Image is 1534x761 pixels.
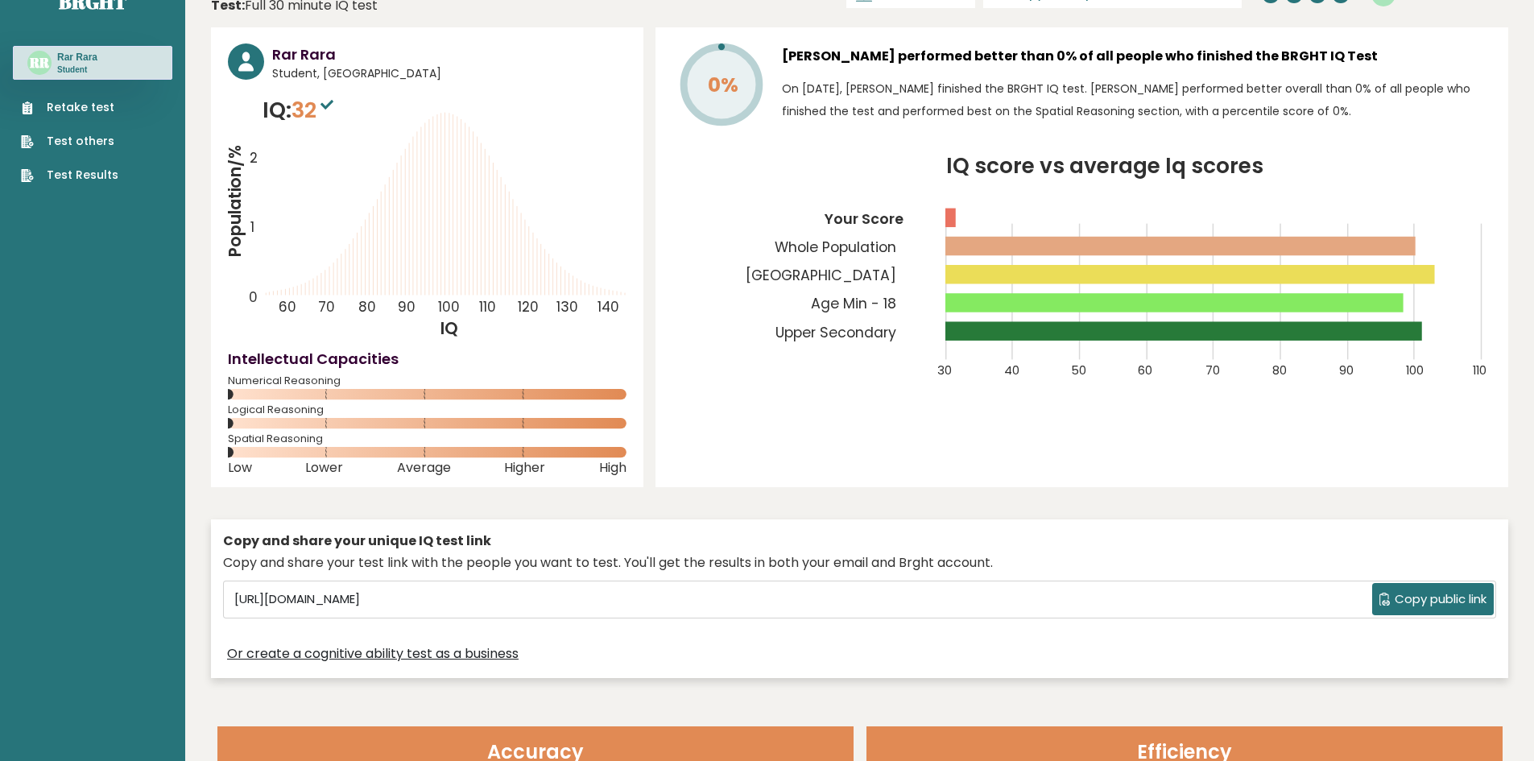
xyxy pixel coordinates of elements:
[279,297,296,316] tspan: 60
[228,407,626,413] span: Logical Reasoning
[557,297,579,316] tspan: 130
[305,465,343,471] span: Lower
[1372,583,1494,615] button: Copy public link
[397,465,451,471] span: Average
[708,71,738,99] tspan: 0%
[1395,590,1486,609] span: Copy public link
[57,51,97,64] h3: Rar Rara
[775,238,896,257] tspan: Whole Population
[223,531,1496,551] div: Copy and share your unique IQ test link
[782,77,1491,122] p: On [DATE], [PERSON_NAME] finished the BRGHT IQ test. [PERSON_NAME] performed better overall than ...
[746,266,896,285] tspan: [GEOGRAPHIC_DATA]
[775,323,896,342] tspan: Upper Secondary
[1339,362,1354,378] tspan: 90
[599,465,626,471] span: High
[57,64,97,76] p: Student
[597,297,619,316] tspan: 140
[1473,362,1486,378] tspan: 110
[824,209,903,229] tspan: Your Score
[518,297,539,316] tspan: 120
[250,149,258,168] tspan: 2
[21,99,118,116] a: Retake test
[479,297,496,316] tspan: 110
[228,378,626,384] span: Numerical Reasoning
[1406,362,1424,378] tspan: 100
[438,297,460,316] tspan: 100
[228,348,626,370] h4: Intellectual Capacities
[811,294,896,313] tspan: Age Min - 18
[228,465,252,471] span: Low
[1071,362,1086,378] tspan: 50
[272,43,626,65] h3: Rar Rara
[250,217,254,237] tspan: 1
[398,297,416,316] tspan: 90
[441,317,459,340] tspan: IQ
[224,145,246,258] tspan: Population/%
[504,465,545,471] span: Higher
[227,644,519,664] a: Or create a cognitive ability test as a business
[318,297,335,316] tspan: 70
[223,553,1496,573] div: Copy and share your test link with the people you want to test. You'll get the results in both yo...
[782,43,1491,69] h3: [PERSON_NAME] performed better than 0% of all people who finished the BRGHT IQ Test
[1205,362,1220,378] tspan: 70
[1138,362,1152,378] tspan: 60
[263,94,337,126] p: IQ:
[937,362,952,378] tspan: 30
[358,297,376,316] tspan: 80
[21,167,118,184] a: Test Results
[249,287,258,307] tspan: 0
[1272,362,1287,378] tspan: 80
[1004,362,1019,378] tspan: 40
[21,133,118,150] a: Test others
[272,65,626,82] span: Student, [GEOGRAPHIC_DATA]
[292,95,337,125] span: 32
[228,436,626,442] span: Spatial Reasoning
[29,53,50,72] text: RR
[946,151,1263,180] tspan: IQ score vs average Iq scores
